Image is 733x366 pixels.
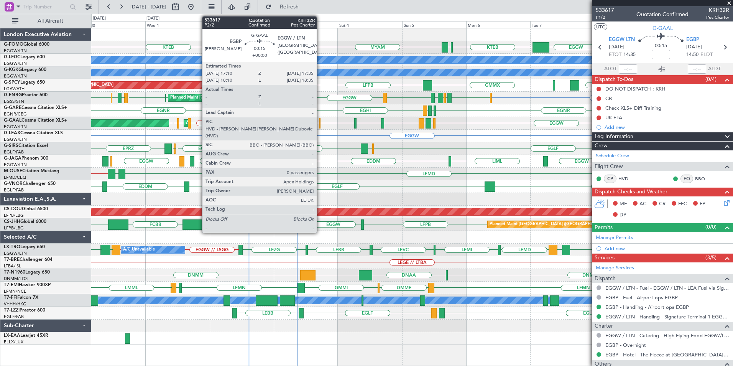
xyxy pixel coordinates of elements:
[605,304,689,310] a: EGBP - Handling - Airport ops EGBP
[609,36,635,44] span: EGGW LTN
[20,18,81,24] span: All Aircraft
[705,75,717,83] span: (0/4)
[23,1,67,13] input: Trip Number
[530,21,594,28] div: Tue 7
[4,86,25,92] a: LGAV/ATH
[596,14,614,21] span: P1/2
[4,283,19,287] span: T7-EMI
[605,351,729,358] a: EGBP - Hotel - The Fleece at [GEOGRAPHIC_DATA] ( EGBP )
[605,332,729,339] a: EGGW / LTN - Catering - High Flying Food EGGW/LTN
[604,65,617,73] span: ATOT
[4,213,24,218] a: LFPB/LBG
[605,114,622,121] div: UK ETA
[4,289,26,294] a: LFMN/NCE
[81,21,145,28] div: Tue 30
[605,342,646,348] a: EGBP - Overnight
[4,80,45,85] a: G-SPCYLegacy 650
[595,223,613,232] span: Permits
[4,137,27,142] a: EGGW/LTN
[146,15,159,22] div: [DATE]
[639,200,646,208] span: AC
[4,169,22,173] span: M-OUSE
[605,86,666,92] div: DO NOT DISPATCH : KRH
[4,339,23,345] a: ELLX/LUX
[4,111,27,117] a: EGNR/CEG
[4,257,20,262] span: T7-BRE
[652,24,673,32] span: G-GAAL
[620,211,626,219] span: DP
[145,21,209,28] div: Wed 1
[609,43,625,51] span: [DATE]
[4,68,22,72] span: G-KGKG
[595,274,616,283] span: Dispatch
[4,225,24,231] a: LFPB/LBG
[262,1,308,13] button: Refresh
[4,48,27,54] a: EGGW/LTN
[4,263,21,269] a: LTBA/ISL
[609,51,621,59] span: ETOT
[4,149,24,155] a: EGLF/FAB
[655,42,667,50] span: 00:15
[596,264,634,272] a: Manage Services
[4,169,59,173] a: M-OUSECitation Mustang
[4,42,49,47] a: G-FOMOGlobal 6000
[4,301,26,307] a: VHHH/HKG
[623,51,636,59] span: 14:35
[4,156,48,161] a: G-JAGAPhenom 300
[274,21,338,28] div: Fri 3
[605,294,678,301] a: EGBP - Fuel - Airport ops EGBP
[4,131,20,135] span: G-LEAX
[619,64,637,74] input: --:--
[680,175,693,183] div: FO
[620,200,627,208] span: MF
[4,106,21,110] span: G-GARE
[273,4,306,10] span: Refresh
[210,21,274,28] div: Thu 2
[4,276,28,282] a: DNMM/LOS
[4,245,45,249] a: LX-TROLegacy 650
[686,43,702,51] span: [DATE]
[4,162,27,168] a: EGGW/LTN
[4,251,27,256] a: EGGW/LTN
[4,333,20,338] span: LX-EAA
[604,175,616,183] div: CP
[4,143,18,148] span: G-SIRS
[706,14,729,21] span: Pos Charter
[8,15,83,27] button: All Aircraft
[4,308,45,313] a: T7-LZZIPraetor 600
[402,21,466,28] div: Sun 5
[4,333,48,338] a: LX-EAALearjet 45XR
[706,6,729,14] span: KRH32R
[4,55,45,59] a: G-LEGCLegacy 600
[605,313,729,320] a: EGGW / LTN - Handling - Signature Terminal 1 EGGW / LTN
[595,254,615,262] span: Services
[605,285,729,291] a: EGGW / LTN - Fuel - EGGW / LTN - LEA Fuel via Signature in EGGW
[4,61,27,66] a: EGGW/LTN
[4,118,21,123] span: G-GAAL
[659,200,666,208] span: CR
[700,51,713,59] span: ELDT
[700,200,705,208] span: FP
[4,181,56,186] a: G-VNORChallenger 650
[595,75,633,84] span: Dispatch To-Dos
[93,15,106,22] div: [DATE]
[4,295,17,300] span: T7-FFI
[705,223,717,231] span: (0/0)
[595,188,667,196] span: Dispatch Checks and Weather
[705,254,717,262] span: (3/5)
[686,51,698,59] span: 14:50
[4,283,51,287] a: T7-EMIHawker 900XP
[4,99,24,104] a: EGSS/STN
[338,21,402,28] div: Sat 4
[4,93,48,97] a: G-ENRGPraetor 600
[4,295,38,300] a: T7-FFIFalcon 7X
[678,200,687,208] span: FFC
[596,234,633,242] a: Manage Permits
[595,162,623,171] span: Flight Crew
[4,80,20,85] span: G-SPCY
[686,36,699,44] span: EGBP
[123,244,155,256] div: A/C Unavailable
[4,207,48,211] a: CS-DOUGlobal 6500
[4,181,23,186] span: G-VNOR
[4,270,25,275] span: T7-N1960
